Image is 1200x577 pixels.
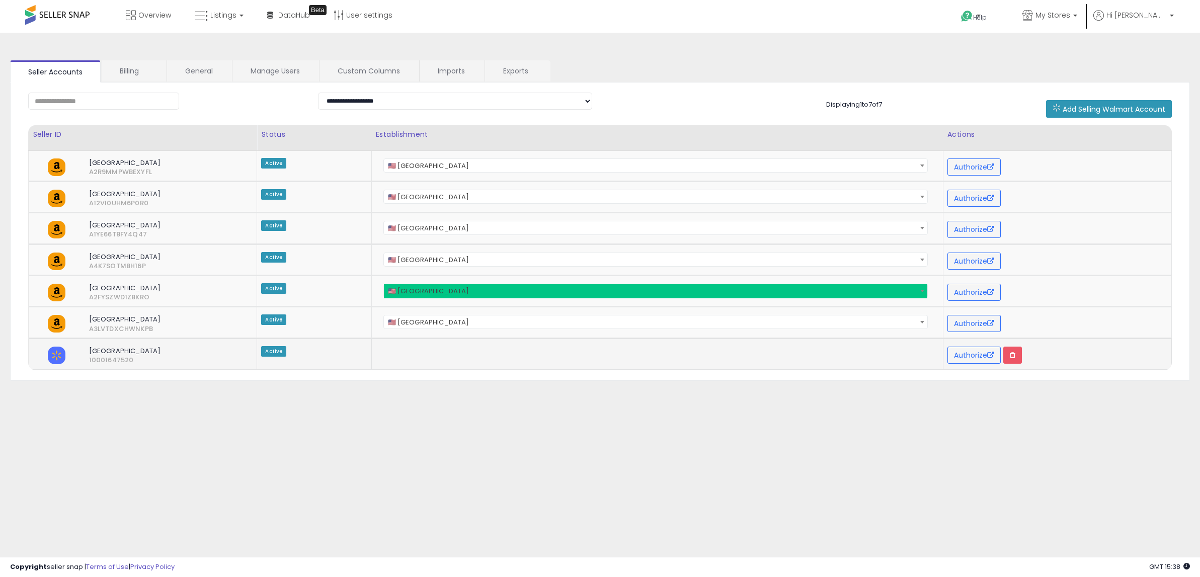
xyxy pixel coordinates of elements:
span: [GEOGRAPHIC_DATA] [82,221,234,230]
span: Active [261,158,286,169]
a: Billing [102,60,166,81]
button: Add Selling Walmart Account [1046,100,1172,118]
span: My Stores [1035,10,1070,20]
span: [GEOGRAPHIC_DATA] [82,284,234,293]
span: Active [261,252,286,263]
span: Listings [210,10,236,20]
a: Custom Columns [319,60,418,81]
span: DataHub [278,10,310,20]
i: Get Help [961,10,973,23]
span: Active [261,189,286,200]
img: amazon.png [48,221,65,238]
button: Authorize [947,190,1001,207]
span: 🇺🇸 United States [384,159,927,173]
span: [GEOGRAPHIC_DATA] [82,190,234,199]
a: General [167,60,231,81]
div: Actions [947,129,1167,140]
span: Active [261,283,286,294]
button: Authorize [947,158,1001,176]
img: amazon.png [48,190,65,207]
a: Help [953,3,1006,33]
a: Manage Users [232,60,318,81]
span: Help [973,13,987,22]
button: Authorize [947,253,1001,270]
div: Status [261,129,367,140]
span: [GEOGRAPHIC_DATA] [82,347,234,356]
span: A3LVTDXCHWNKPB [82,324,107,334]
span: [GEOGRAPHIC_DATA] [82,253,234,262]
span: 🇺🇸 United States [384,284,927,298]
span: Displaying 1 to 7 of 7 [826,100,882,109]
img: amazon.png [48,315,65,333]
span: 🇺🇸 United States [383,253,928,267]
span: Active [261,220,286,231]
div: Tooltip anchor [309,5,327,15]
span: [GEOGRAPHIC_DATA] [82,158,234,168]
span: A4K7SOTM8H16P [82,262,107,271]
span: Overview [138,10,171,20]
img: walmart.png [48,347,65,364]
div: Establishment [376,129,939,140]
span: 🇺🇸 United States [383,284,928,298]
a: Hi [PERSON_NAME] [1093,10,1174,33]
img: amazon.png [48,158,65,176]
button: Authorize [947,221,1001,238]
span: 🇺🇸 United States [383,158,928,173]
span: Active [261,314,286,325]
button: Authorize [947,347,1001,364]
button: Authorize [947,315,1001,332]
span: Hi [PERSON_NAME] [1106,10,1167,20]
span: A12VI0UHM6P0R0 [82,199,107,208]
span: 10001647520 [82,356,107,365]
span: 🇺🇸 United States [383,221,928,235]
img: amazon.png [48,253,65,270]
span: Add Selling Walmart Account [1063,104,1165,114]
a: Seller Accounts [10,60,101,83]
span: Active [261,346,286,357]
span: A2R9MMPWBEXYFL [82,168,107,177]
span: 🇺🇸 United States [383,315,928,329]
a: Exports [485,60,549,81]
img: amazon.png [48,284,65,301]
span: 🇺🇸 United States [384,315,927,329]
div: Seller ID [33,129,253,140]
span: A2FYSZWD1Z8KRO [82,293,107,302]
span: 🇺🇸 United States [384,253,927,267]
a: Imports [420,60,484,81]
span: 🇺🇸 United States [383,190,928,204]
span: A1YE66T8FY4Q47 [82,230,107,239]
span: [GEOGRAPHIC_DATA] [82,315,234,324]
span: 🇺🇸 United States [384,221,927,235]
span: 🇺🇸 United States [384,190,927,204]
button: Authorize [947,284,1001,301]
